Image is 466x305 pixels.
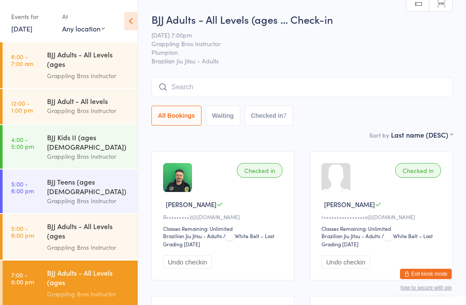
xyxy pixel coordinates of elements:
time: 6:00 - 7:00 am [11,53,33,67]
span: [PERSON_NAME] [324,200,375,209]
time: 5:00 - 6:00 pm [11,180,34,194]
label: Sort by [369,131,389,139]
a: 12:00 -1:00 pmBJJ Adult - All levelsGrappling Bros Instructor [3,89,138,124]
span: Grappling Bros Instructor [151,39,439,48]
div: Any location [62,24,105,33]
span: Brazilian Jiu Jitsu - Adults [151,57,453,65]
button: All Bookings [151,106,202,126]
div: Last name (DESC) [391,130,453,139]
div: Grappling Bros Instructor [47,242,130,252]
button: Undo checkin [321,255,370,269]
a: 6:00 -7:00 amBJJ Adults - All Levels (ages [DEMOGRAPHIC_DATA]+)Grappling Bros Instructor [3,42,138,88]
button: Exit kiosk mode [400,269,452,279]
div: 7 [283,112,287,119]
time: 5:00 - 6:00 pm [11,225,34,239]
div: BJJ Kids II (ages [DEMOGRAPHIC_DATA]) [47,132,130,151]
div: BJJ Teens (ages [DEMOGRAPHIC_DATA]) [47,177,130,196]
a: 5:00 -6:00 pmBJJ Adults - All Levels (ages [DEMOGRAPHIC_DATA]+)Grappling Bros Instructor [3,214,138,260]
div: r••••••••••••••••s@[DOMAIN_NAME] [321,213,444,220]
div: Checked in [237,163,283,178]
div: Grappling Bros Instructor [47,106,130,116]
button: Undo checkin [163,255,212,269]
span: Plumpton [151,48,439,57]
span: [DATE] 7:00pm [151,31,439,39]
div: Grappling Bros Instructor [47,289,130,299]
a: 5:00 -6:00 pmBJJ Teens (ages [DEMOGRAPHIC_DATA])Grappling Bros Instructor [3,170,138,213]
div: BJJ Adults - All Levels (ages [DEMOGRAPHIC_DATA]+) [47,50,130,71]
div: BJJ Adult - All levels [47,96,130,106]
a: [DATE] [11,24,32,33]
time: 4:00 - 5:00 pm [11,136,34,150]
button: Checked in7 [245,106,293,126]
img: image1723250758.png [163,163,192,192]
div: Grappling Bros Instructor [47,151,130,161]
input: Search [151,77,453,97]
time: 12:00 - 1:00 pm [11,100,33,113]
div: R•••••••••2@[DOMAIN_NAME] [163,213,285,220]
div: BJJ Adults - All Levels (ages [DEMOGRAPHIC_DATA]+) [47,221,130,242]
div: At [62,9,105,24]
a: 4:00 -5:00 pmBJJ Kids II (ages [DEMOGRAPHIC_DATA])Grappling Bros Instructor [3,125,138,169]
button: Waiting [206,106,240,126]
div: Classes Remaining: Unlimited [321,225,444,232]
div: Classes Remaining: Unlimited [163,225,285,232]
h2: BJJ Adults - All Levels (ages … Check-in [151,12,453,26]
div: Brazilian Jiu Jitsu - Adults [163,232,222,239]
span: [PERSON_NAME] [166,200,217,209]
button: how to secure with pin [400,285,452,291]
time: 7:00 - 8:00 pm [11,271,34,285]
div: Grappling Bros Instructor [47,71,130,81]
div: Checked in [395,163,441,178]
div: BJJ Adults - All Levels (ages [DEMOGRAPHIC_DATA]+) [47,268,130,289]
div: Grappling Bros Instructor [47,196,130,206]
div: Brazilian Jiu Jitsu - Adults [321,232,380,239]
div: Events for [11,9,54,24]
